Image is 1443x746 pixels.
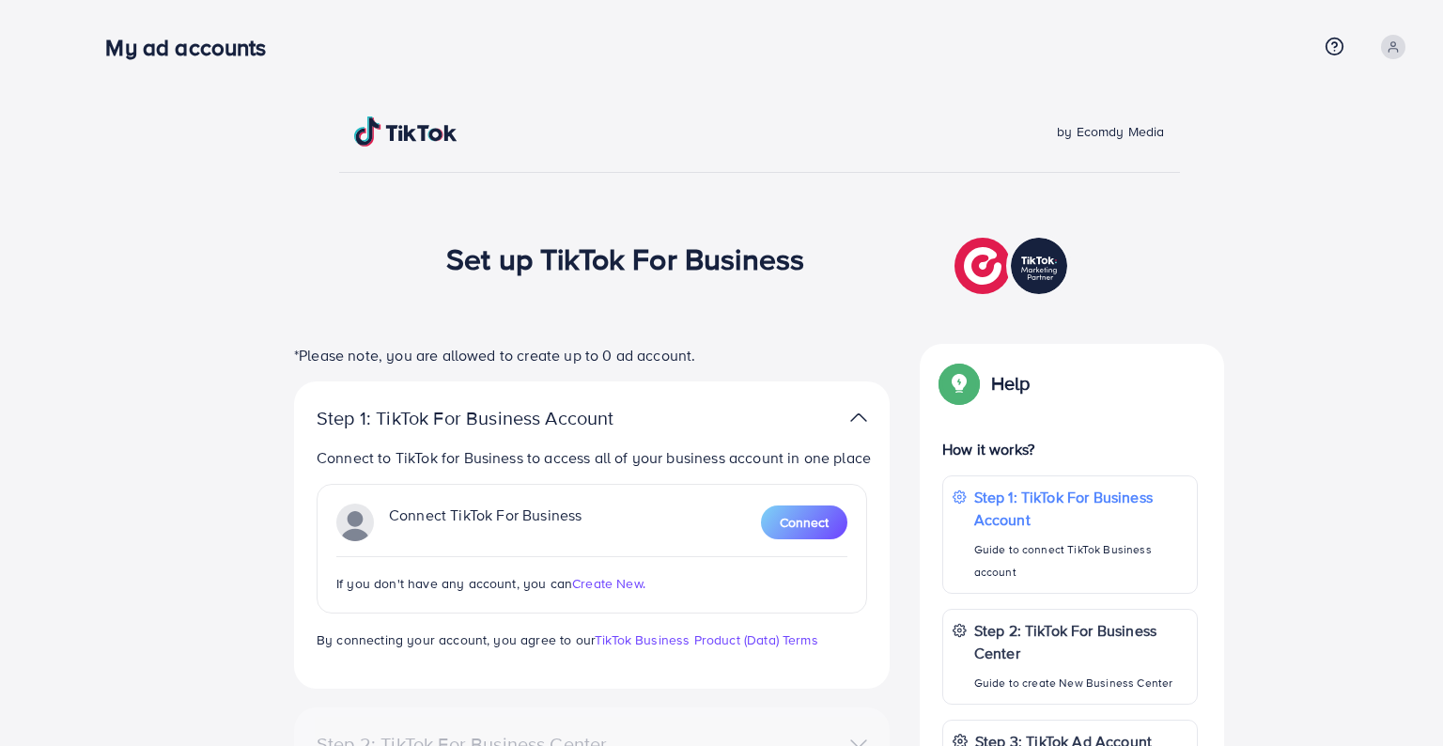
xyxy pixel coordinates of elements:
[942,366,976,400] img: Popup guide
[974,619,1187,664] p: Step 2: TikTok For Business Center
[354,117,458,147] img: TikTok
[105,34,281,61] h3: My ad accounts
[974,486,1187,531] p: Step 1: TikTok For Business Account
[942,438,1198,460] p: How it works?
[850,404,867,431] img: TikTok partner
[974,538,1187,583] p: Guide to connect TikTok Business account
[974,672,1187,694] p: Guide to create New Business Center
[954,233,1072,299] img: TikTok partner
[1057,122,1164,141] span: by Ecomdy Media
[317,407,674,429] p: Step 1: TikTok For Business Account
[294,344,890,366] p: *Please note, you are allowed to create up to 0 ad account.
[446,241,804,276] h1: Set up TikTok For Business
[991,372,1031,395] p: Help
